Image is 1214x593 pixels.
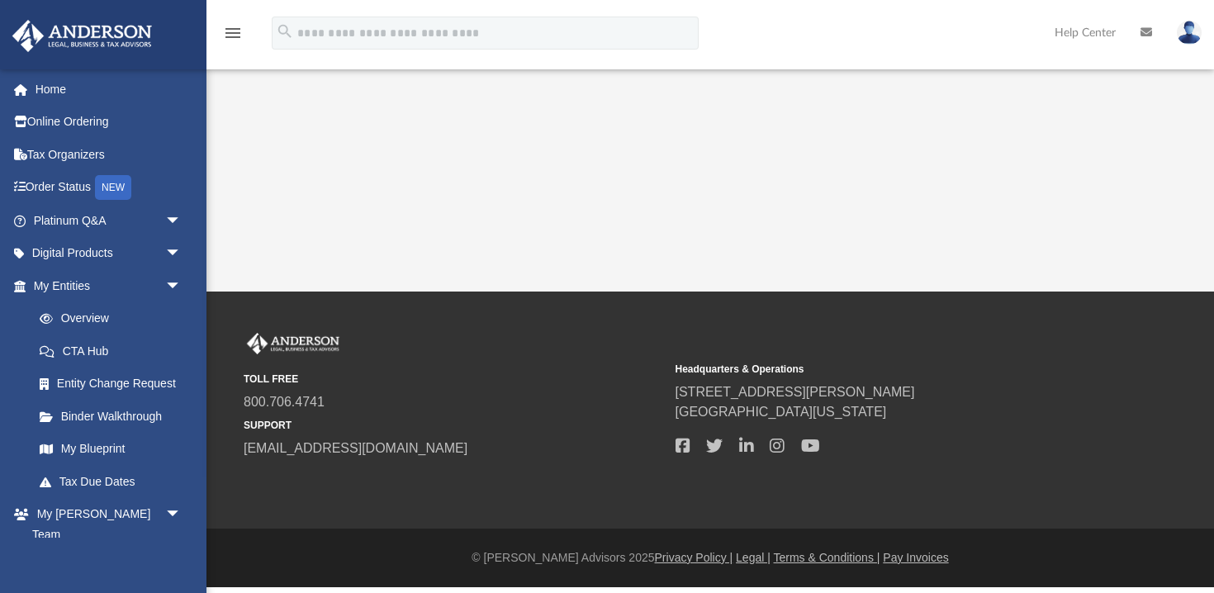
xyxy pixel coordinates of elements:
[12,237,206,270] a: Digital Productsarrow_drop_down
[676,405,887,419] a: [GEOGRAPHIC_DATA][US_STATE]
[244,418,664,433] small: SUPPORT
[736,551,771,564] a: Legal |
[165,237,198,271] span: arrow_drop_down
[1177,21,1202,45] img: User Pic
[676,385,915,399] a: [STREET_ADDRESS][PERSON_NAME]
[23,302,206,335] a: Overview
[95,175,131,200] div: NEW
[12,138,206,171] a: Tax Organizers
[244,395,325,409] a: 800.706.4741
[244,441,467,455] a: [EMAIL_ADDRESS][DOMAIN_NAME]
[676,362,1096,377] small: Headquarters & Operations
[12,73,206,106] a: Home
[23,465,206,498] a: Tax Due Dates
[165,269,198,303] span: arrow_drop_down
[12,171,206,205] a: Order StatusNEW
[165,204,198,238] span: arrow_drop_down
[206,549,1214,567] div: © [PERSON_NAME] Advisors 2025
[7,20,157,52] img: Anderson Advisors Platinum Portal
[23,433,198,466] a: My Blueprint
[12,269,206,302] a: My Entitiesarrow_drop_down
[23,368,206,401] a: Entity Change Request
[23,400,206,433] a: Binder Walkthrough
[12,106,206,139] a: Online Ordering
[655,551,733,564] a: Privacy Policy |
[223,31,243,43] a: menu
[244,372,664,387] small: TOLL FREE
[276,22,294,40] i: search
[883,551,948,564] a: Pay Invoices
[165,498,198,532] span: arrow_drop_down
[223,23,243,43] i: menu
[23,334,206,368] a: CTA Hub
[12,204,206,237] a: Platinum Q&Aarrow_drop_down
[12,498,198,551] a: My [PERSON_NAME] Teamarrow_drop_down
[244,333,343,354] img: Anderson Advisors Platinum Portal
[774,551,880,564] a: Terms & Conditions |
